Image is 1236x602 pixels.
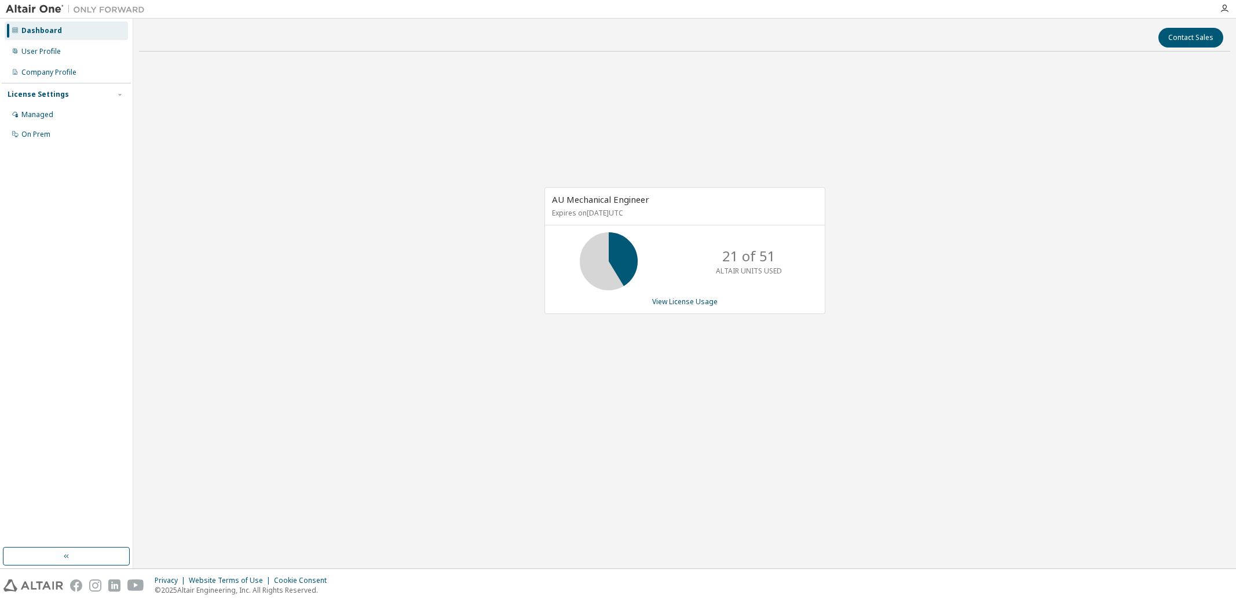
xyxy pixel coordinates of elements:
div: License Settings [8,90,69,99]
div: Managed [21,110,53,119]
div: Privacy [155,576,189,585]
img: linkedin.svg [108,579,120,592]
img: facebook.svg [70,579,82,592]
p: 21 of 51 [722,246,776,266]
p: ALTAIR UNITS USED [716,266,782,276]
p: © 2025 Altair Engineering, Inc. All Rights Reserved. [155,585,334,595]
div: Website Terms of Use [189,576,274,585]
a: View License Usage [652,297,718,307]
p: Expires on [DATE] UTC [552,208,815,218]
img: youtube.svg [127,579,144,592]
span: AU Mechanical Engineer [552,194,649,205]
div: Company Profile [21,68,76,77]
div: On Prem [21,130,50,139]
img: Altair One [6,3,151,15]
div: Cookie Consent [274,576,334,585]
button: Contact Sales [1158,28,1223,48]
img: instagram.svg [89,579,101,592]
div: User Profile [21,47,61,56]
div: Dashboard [21,26,62,35]
img: altair_logo.svg [3,579,63,592]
